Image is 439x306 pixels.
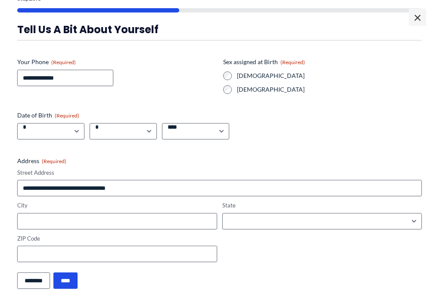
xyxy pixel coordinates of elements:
label: [DEMOGRAPHIC_DATA] [237,71,422,80]
label: State [222,201,422,210]
label: City [17,201,217,210]
label: [DEMOGRAPHIC_DATA] [237,85,422,94]
span: (Required) [51,59,76,65]
legend: Address [17,157,66,165]
legend: Date of Birth [17,111,79,120]
span: × [409,9,426,26]
legend: Sex assigned at Birth [223,58,305,66]
span: (Required) [55,112,79,119]
h3: Tell us a bit about yourself [17,23,422,36]
label: Street Address [17,169,422,177]
span: (Required) [280,59,305,65]
span: (Required) [42,158,66,164]
label: ZIP Code [17,235,217,243]
label: Your Phone [17,58,216,66]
